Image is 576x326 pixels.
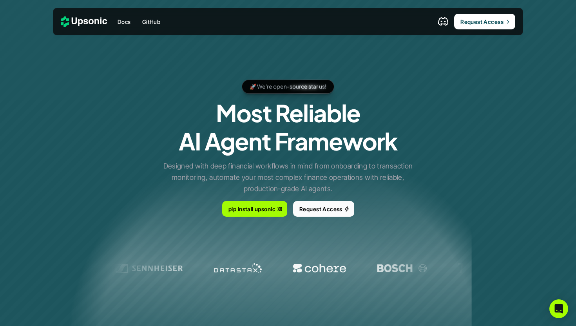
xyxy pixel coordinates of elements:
[454,14,515,29] a: Request Access
[228,205,275,213] p: pip install upsonic
[242,80,334,94] a: 🚀 We're open-source star us!🚀 We're open-source star us!🚀 We're open-source star us!🚀 We're open-...
[118,18,131,26] p: Docs
[293,201,354,217] a: Request Access
[138,14,165,29] a: GitHub
[179,99,398,155] h1: Most Reliable AI Agent Framework
[161,161,415,194] p: Designed with deep financial workflows in mind from onboarding to transaction monitoring, automat...
[460,18,504,26] p: Request Access
[299,205,342,213] p: Request Access
[142,18,161,26] p: GitHub
[549,299,568,318] div: Open Intercom Messenger
[250,82,326,91] p: 🚀 We're open-source star us!
[222,201,287,217] a: pip install upsonic
[113,14,136,29] a: Docs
